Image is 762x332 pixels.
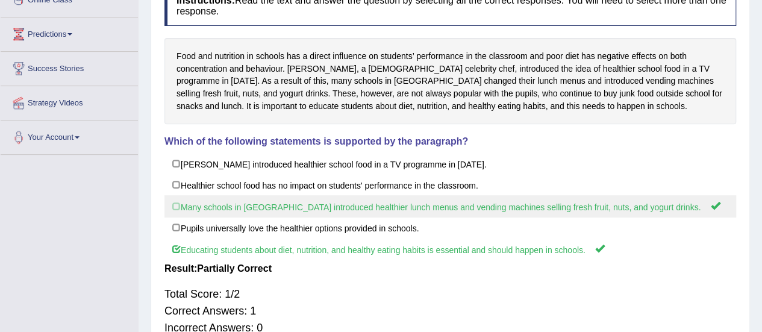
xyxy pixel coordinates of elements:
[164,153,736,175] label: [PERSON_NAME] introduced healthier school food in a TV programme in [DATE].
[164,217,736,239] label: Pupils universally love the healthier options provided in schools.
[1,52,138,82] a: Success Stories
[1,86,138,116] a: Strategy Videos
[164,136,736,147] h4: Which of the following statements is supported by the paragraph?
[164,263,736,274] h4: Result:
[164,38,736,124] div: Food and nutrition in schools has a direct influence on students’ performance in the classroom an...
[164,195,736,218] label: Many schools in [GEOGRAPHIC_DATA] introduced healthier lunch menus and vending machines selling f...
[1,121,138,151] a: Your Account
[164,174,736,196] label: Healthier school food has no impact on students' performance in the classroom.
[164,238,736,260] label: Educating students about diet, nutrition, and healthy eating habits is essential and should happe...
[1,17,138,48] a: Predictions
